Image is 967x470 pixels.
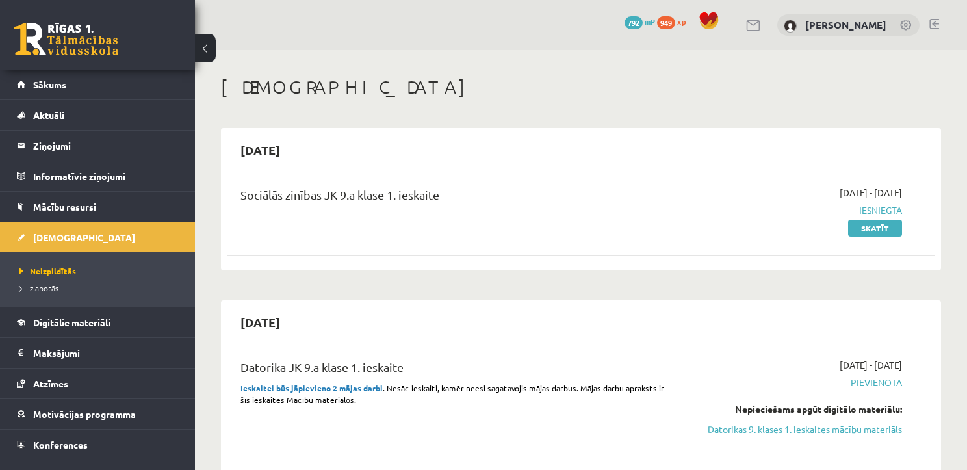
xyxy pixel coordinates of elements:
a: Maksājumi [17,338,179,368]
a: Izlabotās [19,282,182,294]
span: Aktuāli [33,109,64,121]
a: [PERSON_NAME] [805,18,886,31]
div: Sociālās zinības JK 9.a klase 1. ieskaite [240,186,675,210]
span: Mācību resursi [33,201,96,213]
span: [DATE] - [DATE] [840,186,902,200]
a: Digitālie materiāli [17,307,179,337]
h2: [DATE] [227,135,293,165]
legend: Maksājumi [33,338,179,368]
a: Rīgas 1. Tālmācības vidusskola [14,23,118,55]
a: Mācību resursi [17,192,179,222]
span: Konferences [33,439,88,450]
span: . Nesāc ieskaiti, kamēr neesi sagatavojis mājas darbus. Mājas darbu apraksts ir šīs ieskaites Māc... [240,383,664,405]
span: Atzīmes [33,378,68,389]
legend: Ziņojumi [33,131,179,161]
span: Izlabotās [19,283,58,293]
a: Konferences [17,430,179,460]
div: Datorika JK 9.a klase 1. ieskaite [240,358,675,382]
span: Neizpildītās [19,266,76,276]
span: Pievienota [695,376,902,389]
span: Sākums [33,79,66,90]
a: Ziņojumi [17,131,179,161]
span: [DATE] - [DATE] [840,358,902,372]
h1: [DEMOGRAPHIC_DATA] [221,76,941,98]
span: 792 [625,16,643,29]
span: [DEMOGRAPHIC_DATA] [33,231,135,243]
a: Aktuāli [17,100,179,130]
legend: Informatīvie ziņojumi [33,161,179,191]
img: Arnis Jānis Klucis [784,20,797,33]
span: mP [645,16,655,27]
span: 949 [657,16,675,29]
span: Digitālie materiāli [33,317,110,328]
a: Sākums [17,70,179,99]
a: Motivācijas programma [17,399,179,429]
a: [DEMOGRAPHIC_DATA] [17,222,179,252]
a: 792 mP [625,16,655,27]
span: Iesniegta [695,203,902,217]
a: 949 xp [657,16,692,27]
a: Skatīt [848,220,902,237]
div: Nepieciešams apgūt digitālo materiālu: [695,402,902,416]
a: Informatīvie ziņojumi [17,161,179,191]
strong: Ieskaitei būs jāpievieno 2 mājas darbi [240,383,383,393]
a: Atzīmes [17,369,179,398]
a: Datorikas 9. klases 1. ieskaites mācību materiāls [695,423,902,436]
span: xp [677,16,686,27]
a: Neizpildītās [19,265,182,277]
h2: [DATE] [227,307,293,337]
span: Motivācijas programma [33,408,136,420]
